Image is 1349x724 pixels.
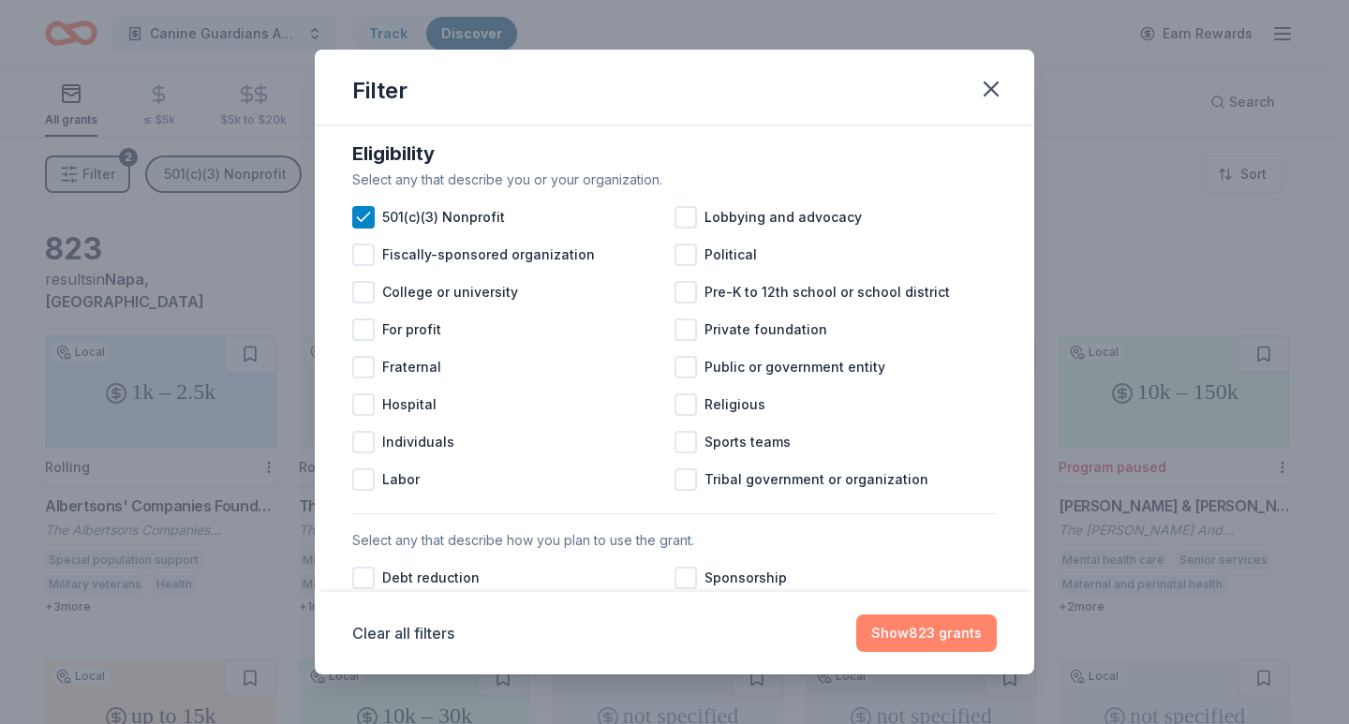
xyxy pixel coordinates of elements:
span: 501(c)(3) Nonprofit [382,206,505,229]
span: College or university [382,281,518,303]
span: Pre-K to 12th school or school district [704,281,950,303]
span: Lobbying and advocacy [704,206,862,229]
button: Show823 grants [856,614,997,652]
div: Select any that describe you or your organization. [352,169,997,191]
span: Fiscally-sponsored organization [382,244,595,266]
span: Fraternal [382,356,441,378]
span: Public or government entity [704,356,885,378]
span: Sports teams [704,431,791,453]
span: Debt reduction [382,567,480,589]
span: Political [704,244,757,266]
div: Filter [352,76,408,106]
span: Private foundation [704,318,827,341]
div: Select any that describe how you plan to use the grant. [352,529,997,552]
span: Individuals [382,431,454,453]
span: Labor [382,468,420,491]
button: Clear all filters [352,622,454,644]
div: Eligibility [352,139,997,169]
span: Religious [704,393,765,416]
span: Tribal government or organization [704,468,928,491]
span: For profit [382,318,441,341]
span: Sponsorship [704,567,787,589]
span: Hospital [382,393,437,416]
